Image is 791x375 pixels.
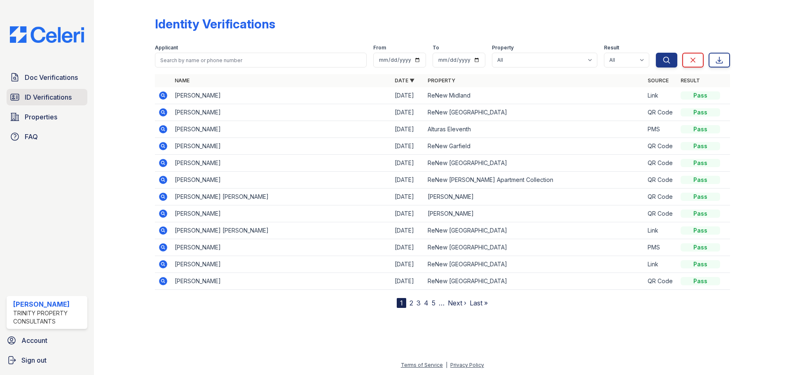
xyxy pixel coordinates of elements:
[391,189,424,205] td: [DATE]
[391,205,424,222] td: [DATE]
[391,222,424,239] td: [DATE]
[171,205,391,222] td: [PERSON_NAME]
[681,77,700,84] a: Result
[171,138,391,155] td: [PERSON_NAME]
[644,205,677,222] td: QR Code
[424,299,428,307] a: 4
[171,172,391,189] td: [PERSON_NAME]
[424,273,644,290] td: ReNew [GEOGRAPHIC_DATA]
[424,121,644,138] td: Alturas Eleventh
[424,222,644,239] td: ReNew [GEOGRAPHIC_DATA]
[155,44,178,51] label: Applicant
[681,125,720,133] div: Pass
[21,335,47,345] span: Account
[391,138,424,155] td: [DATE]
[424,138,644,155] td: ReNew Garfield
[7,89,87,105] a: ID Verifications
[648,77,669,84] a: Source
[171,121,391,138] td: [PERSON_NAME]
[395,77,414,84] a: Date ▼
[681,91,720,100] div: Pass
[171,155,391,172] td: [PERSON_NAME]
[424,256,644,273] td: ReNew [GEOGRAPHIC_DATA]
[644,273,677,290] td: QR Code
[391,172,424,189] td: [DATE]
[171,87,391,104] td: [PERSON_NAME]
[424,172,644,189] td: ReNew [PERSON_NAME] Apartment Collection
[644,222,677,239] td: Link
[644,239,677,256] td: PMS
[171,189,391,205] td: [PERSON_NAME] [PERSON_NAME]
[391,87,424,104] td: [DATE]
[681,159,720,167] div: Pass
[25,132,38,142] span: FAQ
[25,72,78,82] span: Doc Verifications
[3,332,91,349] a: Account
[681,243,720,252] div: Pass
[155,16,275,31] div: Identity Verifications
[681,260,720,268] div: Pass
[681,193,720,201] div: Pass
[644,138,677,155] td: QR Code
[3,352,91,368] a: Sign out
[604,44,619,51] label: Result
[644,189,677,205] td: QR Code
[417,299,421,307] a: 3
[3,26,91,43] img: CE_Logo_Blue-a8612792a0a2168367f1c8372b55b34899dd931a85d93a1a3d3e32e68fde9ad4.png
[175,77,190,84] a: Name
[25,92,72,102] span: ID Verifications
[13,309,84,326] div: Trinity Property Consultants
[424,239,644,256] td: ReNew [GEOGRAPHIC_DATA]
[446,362,447,368] div: |
[424,155,644,172] td: ReNew [GEOGRAPHIC_DATA]
[644,104,677,121] td: QR Code
[171,273,391,290] td: [PERSON_NAME]
[433,44,439,51] label: To
[424,205,644,222] td: [PERSON_NAME]
[644,87,677,104] td: Link
[171,222,391,239] td: [PERSON_NAME] [PERSON_NAME]
[25,112,57,122] span: Properties
[171,104,391,121] td: [PERSON_NAME]
[432,299,435,307] a: 5
[681,108,720,116] div: Pass
[373,44,386,51] label: From
[681,210,720,218] div: Pass
[7,69,87,86] a: Doc Verifications
[391,155,424,172] td: [DATE]
[448,299,466,307] a: Next ›
[391,273,424,290] td: [DATE]
[681,277,720,285] div: Pass
[470,299,488,307] a: Last »
[21,355,47,365] span: Sign out
[171,256,391,273] td: [PERSON_NAME]
[401,362,443,368] a: Terms of Service
[428,77,455,84] a: Property
[7,128,87,145] a: FAQ
[681,142,720,150] div: Pass
[424,189,644,205] td: [PERSON_NAME]
[492,44,514,51] label: Property
[397,298,406,308] div: 1
[155,53,367,68] input: Search by name or phone number
[13,299,84,309] div: [PERSON_NAME]
[439,298,445,308] span: …
[171,239,391,256] td: [PERSON_NAME]
[644,155,677,172] td: QR Code
[681,226,720,235] div: Pass
[644,121,677,138] td: PMS
[391,104,424,121] td: [DATE]
[424,104,644,121] td: ReNew [GEOGRAPHIC_DATA]
[644,172,677,189] td: QR Code
[391,121,424,138] td: [DATE]
[410,299,413,307] a: 2
[391,239,424,256] td: [DATE]
[424,87,644,104] td: ReNew Midland
[391,256,424,273] td: [DATE]
[7,109,87,125] a: Properties
[450,362,484,368] a: Privacy Policy
[681,176,720,184] div: Pass
[644,256,677,273] td: Link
